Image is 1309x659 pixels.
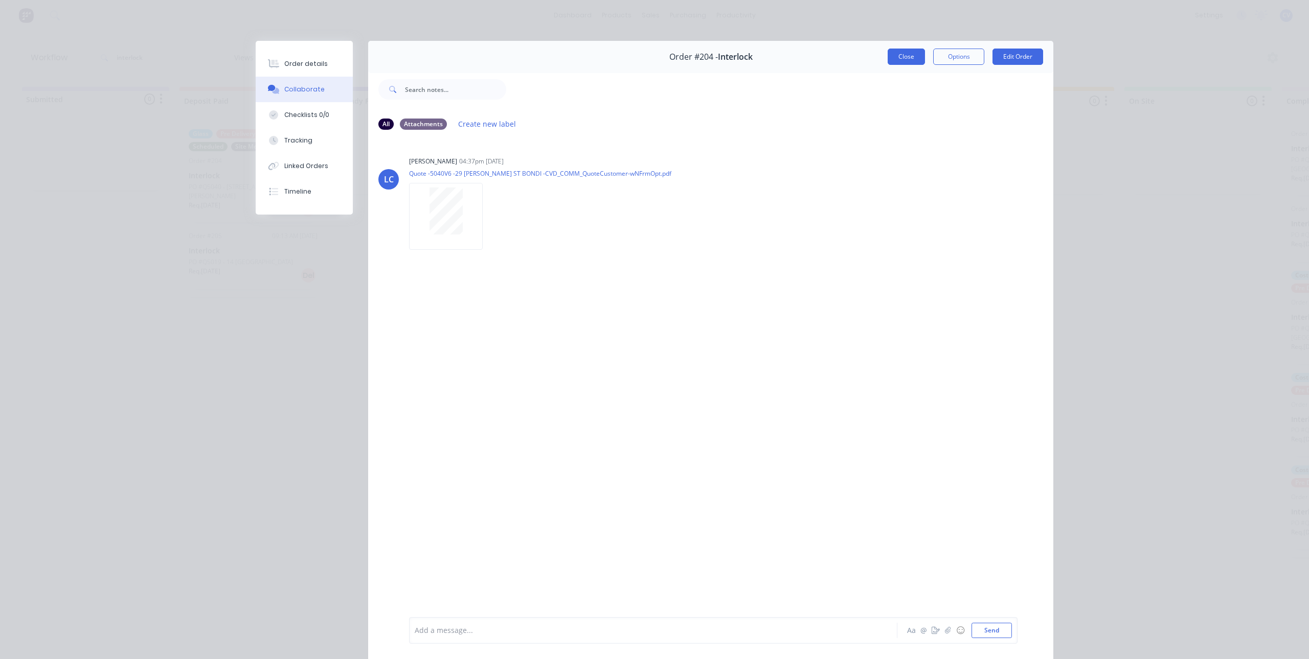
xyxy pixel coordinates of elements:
[256,51,353,77] button: Order details
[405,79,506,100] input: Search notes...
[972,623,1012,638] button: Send
[256,128,353,153] button: Tracking
[409,157,457,166] div: [PERSON_NAME]
[256,153,353,179] button: Linked Orders
[284,136,312,145] div: Tracking
[256,102,353,128] button: Checklists 0/0
[992,49,1043,65] button: Edit Order
[284,59,328,68] div: Order details
[256,179,353,204] button: Timeline
[905,624,917,637] button: Aa
[409,169,671,178] p: Quote -5040V6 -29 [PERSON_NAME] ST BONDI -CVD_COMM_QuoteCustomer-wNFrmOpt.pdf
[400,119,447,130] div: Attachments
[284,187,311,196] div: Timeline
[954,624,966,637] button: ☺
[669,52,718,62] span: Order #204 -
[384,173,394,185] div: LC
[453,117,522,131] button: Create new label
[888,49,925,65] button: Close
[284,85,325,94] div: Collaborate
[459,157,504,166] div: 04:37pm [DATE]
[284,161,328,171] div: Linked Orders
[256,77,353,102] button: Collaborate
[933,49,984,65] button: Options
[917,624,930,637] button: @
[378,119,394,130] div: All
[718,52,753,62] span: Interlock
[284,110,329,120] div: Checklists 0/0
